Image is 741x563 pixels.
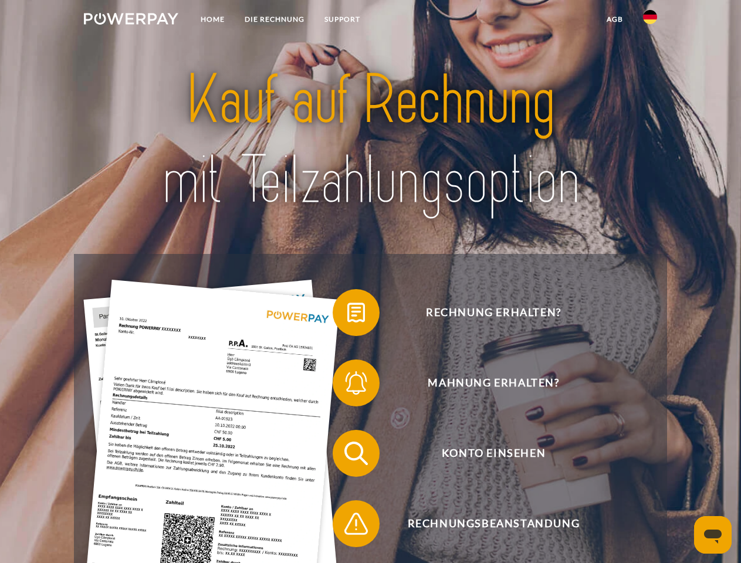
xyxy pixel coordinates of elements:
button: Konto einsehen [333,430,638,477]
img: qb_search.svg [341,439,371,468]
span: Rechnung erhalten? [350,289,637,336]
img: title-powerpay_de.svg [112,56,629,225]
iframe: Schaltfläche zum Öffnen des Messaging-Fensters [694,516,732,554]
a: Home [191,9,235,30]
button: Rechnung erhalten? [333,289,638,336]
span: Konto einsehen [350,430,637,477]
span: Rechnungsbeanstandung [350,500,637,547]
span: Mahnung erhalten? [350,359,637,406]
img: qb_bill.svg [341,298,371,327]
button: Mahnung erhalten? [333,359,638,406]
a: DIE RECHNUNG [235,9,314,30]
a: agb [597,9,633,30]
a: SUPPORT [314,9,370,30]
img: logo-powerpay-white.svg [84,13,178,25]
img: qb_bell.svg [341,368,371,398]
img: qb_warning.svg [341,509,371,538]
img: de [643,10,657,24]
button: Rechnungsbeanstandung [333,500,638,547]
